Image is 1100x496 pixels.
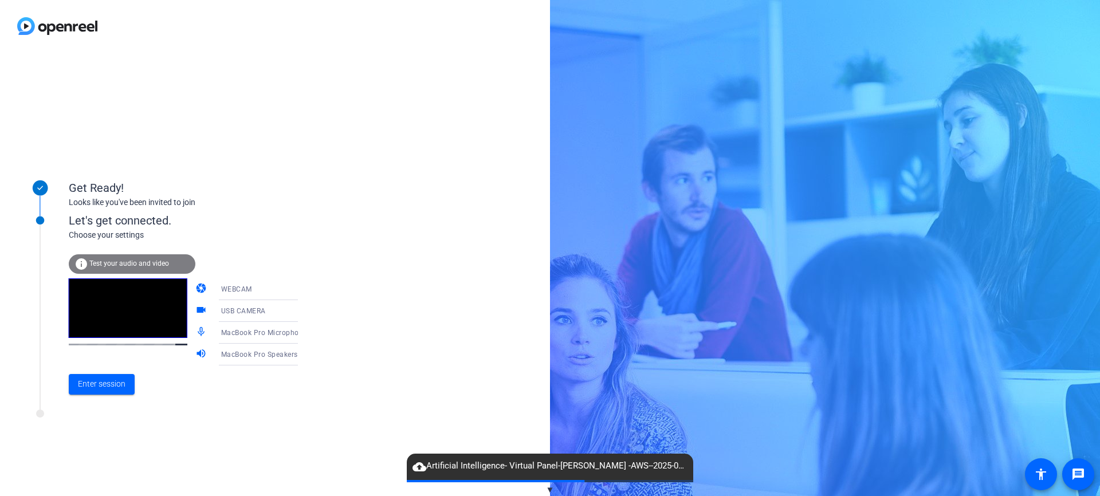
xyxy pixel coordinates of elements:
div: Let's get connected. [69,212,321,229]
div: Choose your settings [69,229,321,241]
span: Artificial Intelligence- Virtual Panel-[PERSON_NAME] -AWS--2025-08-12-10-33-18-724-1.webm [407,459,693,473]
mat-icon: cloud_upload [412,460,426,474]
span: Test your audio and video [89,259,169,267]
mat-icon: mic_none [195,326,209,340]
span: ▼ [546,485,555,495]
span: Enter session [78,378,125,390]
mat-icon: info [74,257,88,271]
span: USB CAMERA [221,307,266,315]
mat-icon: camera [195,282,209,296]
div: Looks like you've been invited to join [69,196,298,208]
button: Enter session [69,374,135,395]
mat-icon: volume_up [195,348,209,361]
mat-icon: accessibility [1034,467,1048,481]
mat-icon: message [1071,467,1085,481]
mat-icon: videocam [195,304,209,318]
div: Get Ready! [69,179,298,196]
span: MacBook Pro Microphone [221,328,307,337]
span: MacBook Pro Speakers [221,351,298,359]
span: WEBCAM [221,285,252,293]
